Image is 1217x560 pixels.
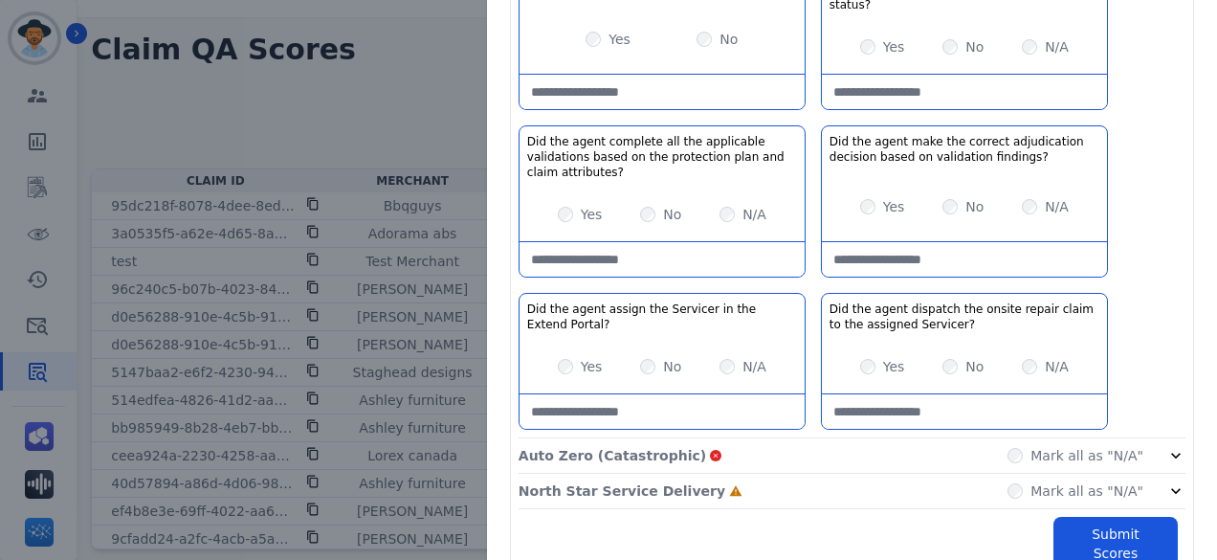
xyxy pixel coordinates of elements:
[527,302,797,332] h3: Did the agent assign the Servicer in the Extend Portal?
[519,446,706,465] p: Auto Zero (Catastrophic)
[965,357,984,376] label: No
[1045,357,1069,376] label: N/A
[519,482,725,501] p: North Star Service Delivery
[608,30,631,49] label: Yes
[663,205,681,224] label: No
[830,302,1099,332] h3: Did the agent dispatch the onsite repair claim to the assigned Servicer?
[742,357,766,376] label: N/A
[1030,482,1143,501] label: Mark all as "N/A"
[1030,446,1143,465] label: Mark all as "N/A"
[581,205,603,224] label: Yes
[663,357,681,376] label: No
[1045,197,1069,216] label: N/A
[965,37,984,56] label: No
[1045,37,1069,56] label: N/A
[883,37,905,56] label: Yes
[581,357,603,376] label: Yes
[719,30,738,49] label: No
[742,205,766,224] label: N/A
[830,134,1099,165] h3: Did the agent make the correct adjudication decision based on validation findings?
[883,357,905,376] label: Yes
[883,197,905,216] label: Yes
[965,197,984,216] label: No
[527,134,797,180] h3: Did the agent complete all the applicable validations based on the protection plan and claim attr...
